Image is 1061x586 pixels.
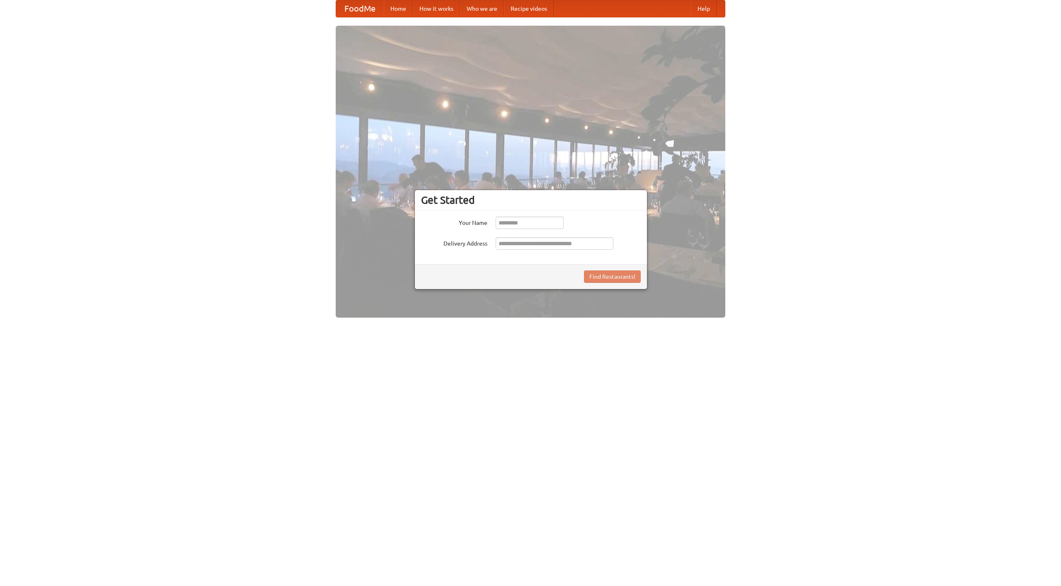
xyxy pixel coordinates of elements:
a: Recipe videos [504,0,554,17]
a: Who we are [460,0,504,17]
label: Your Name [421,217,487,227]
h3: Get Started [421,194,641,206]
a: How it works [413,0,460,17]
label: Delivery Address [421,237,487,248]
a: Home [384,0,413,17]
a: FoodMe [336,0,384,17]
button: Find Restaurants! [584,270,641,283]
a: Help [691,0,717,17]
